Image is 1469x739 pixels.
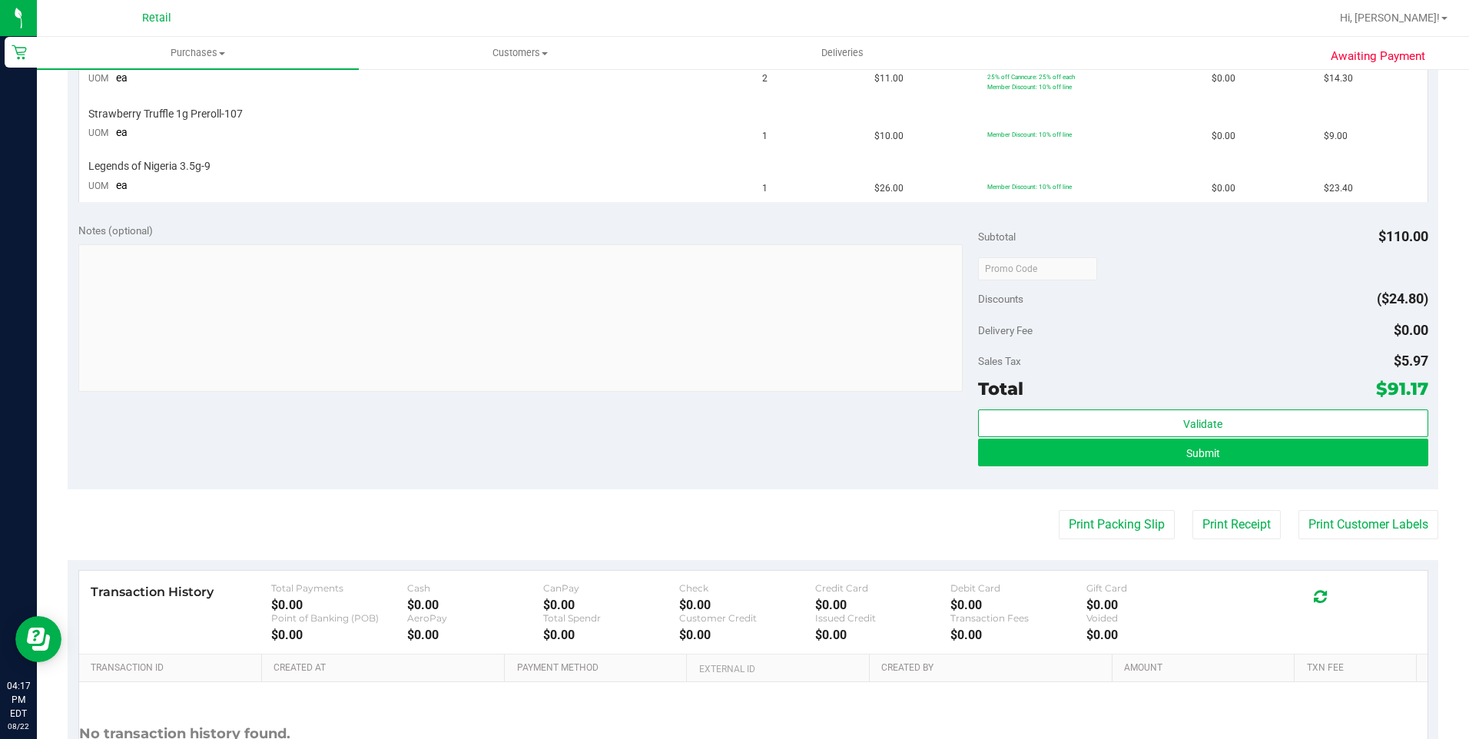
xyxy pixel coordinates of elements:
span: Legends of Nigeria 3.5g-9 [88,159,211,174]
span: Member Discount: 10% off line [987,83,1072,91]
div: Check [679,582,815,594]
span: $11.00 [874,71,904,86]
div: $0.00 [1086,598,1222,612]
span: Validate [1183,418,1222,430]
span: $0.00 [1212,129,1235,144]
div: Credit Card [815,582,951,594]
span: Retail [142,12,171,25]
iframe: Resource center [15,616,61,662]
div: Total Spendr [543,612,679,624]
div: $0.00 [271,598,407,612]
span: Purchases [37,46,359,60]
span: Discounts [978,285,1023,313]
span: UOM [88,73,108,84]
span: 1 [762,129,768,144]
span: $10.00 [874,129,904,144]
span: ea [116,71,128,84]
div: Debit Card [950,582,1086,594]
span: ea [116,126,128,138]
button: Print Customer Labels [1298,510,1438,539]
button: Validate [978,409,1428,437]
div: $0.00 [950,628,1086,642]
span: ea [116,179,128,191]
span: $110.00 [1378,228,1428,244]
div: Issued Credit [815,612,951,624]
span: Deliveries [801,46,884,60]
div: $0.00 [1086,628,1222,642]
div: CanPay [543,582,679,594]
span: Subtotal [978,230,1016,243]
div: Cash [407,582,543,594]
span: Strawberry Truffle 1g Preroll-107 [88,107,243,121]
span: Awaiting Payment [1331,48,1425,65]
a: Transaction ID [91,662,256,674]
div: $0.00 [543,598,679,612]
a: Txn Fee [1307,662,1411,674]
span: $14.30 [1324,71,1353,86]
span: 25% off Canncure: 25% off each [987,73,1075,81]
button: Print Packing Slip [1059,510,1175,539]
div: $0.00 [407,628,543,642]
a: Payment Method [517,662,681,674]
a: Deliveries [681,37,1003,69]
div: Point of Banking (POB) [271,612,407,624]
span: Total [978,378,1023,399]
span: $0.00 [1212,181,1235,196]
a: Purchases [37,37,359,69]
div: AeroPay [407,612,543,624]
div: Voided [1086,612,1222,624]
p: 08/22 [7,721,30,732]
div: $0.00 [407,598,543,612]
span: $5.97 [1394,353,1428,369]
span: Submit [1186,447,1220,459]
span: ($24.80) [1377,290,1428,307]
span: $0.00 [1212,71,1235,86]
span: 2 [762,71,768,86]
span: Delivery Fee [978,324,1033,336]
span: Member Discount: 10% off line [987,131,1072,138]
span: $91.17 [1376,378,1428,399]
inline-svg: Retail [12,45,27,60]
span: UOM [88,128,108,138]
div: $0.00 [271,628,407,642]
span: Member Discount: 10% off line [987,183,1072,191]
span: $9.00 [1324,129,1348,144]
div: Total Payments [271,582,407,594]
span: $23.40 [1324,181,1353,196]
div: $0.00 [950,598,1086,612]
div: $0.00 [679,628,815,642]
div: $0.00 [815,628,951,642]
input: Promo Code [978,257,1097,280]
div: $0.00 [815,598,951,612]
span: Hi, [PERSON_NAME]! [1340,12,1440,24]
div: Customer Credit [679,612,815,624]
span: 1 [762,181,768,196]
div: $0.00 [543,628,679,642]
a: Customers [359,37,681,69]
a: Created By [881,662,1106,674]
a: Amount [1124,662,1288,674]
span: $26.00 [874,181,904,196]
div: Gift Card [1086,582,1222,594]
span: Customers [360,46,680,60]
th: External ID [686,654,868,682]
button: Print Receipt [1192,510,1281,539]
span: Notes (optional) [78,224,153,237]
a: Created At [274,662,499,674]
span: Sales Tax [978,355,1021,367]
div: Transaction Fees [950,612,1086,624]
button: Submit [978,439,1428,466]
span: UOM [88,181,108,191]
div: $0.00 [679,598,815,612]
p: 04:17 PM EDT [7,679,30,721]
span: $0.00 [1394,322,1428,338]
